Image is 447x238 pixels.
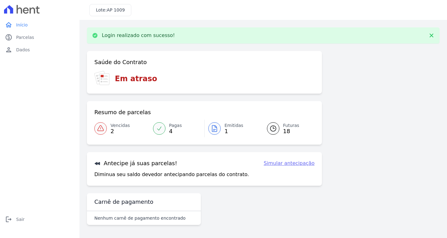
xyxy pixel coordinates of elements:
span: 4 [169,129,182,134]
span: 2 [111,129,130,134]
a: personDados [2,44,77,56]
a: homeInício [2,19,77,31]
span: Futuras [283,122,299,129]
span: 18 [283,129,299,134]
i: paid [5,34,12,41]
a: Simular antecipação [264,160,314,167]
h3: Antecipe já suas parcelas! [94,160,177,167]
a: Emitidas 1 [205,120,260,137]
span: Vencidas [111,122,130,129]
a: paidParcelas [2,31,77,44]
h3: Em atraso [115,73,157,84]
span: Sair [16,216,25,222]
h3: Carnê de pagamento [94,198,153,206]
span: Dados [16,47,30,53]
span: AP 1009 [107,7,125,12]
a: Futuras 18 [260,120,315,137]
i: home [5,21,12,29]
i: logout [5,216,12,223]
p: Login realizado com sucesso! [102,32,175,39]
h3: Lote: [96,7,125,13]
h3: Resumo de parcelas [94,109,151,116]
span: Emitidas [224,122,243,129]
a: Pagas 4 [149,120,205,137]
span: Início [16,22,28,28]
p: Nenhum carnê de pagamento encontrado [94,215,186,221]
span: 1 [224,129,243,134]
a: logoutSair [2,213,77,226]
span: Parcelas [16,34,34,40]
i: person [5,46,12,54]
span: Pagas [169,122,182,129]
a: Vencidas 2 [94,120,149,137]
p: Diminua seu saldo devedor antecipando parcelas do contrato. [94,171,249,178]
h3: Saúde do Contrato [94,58,147,66]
